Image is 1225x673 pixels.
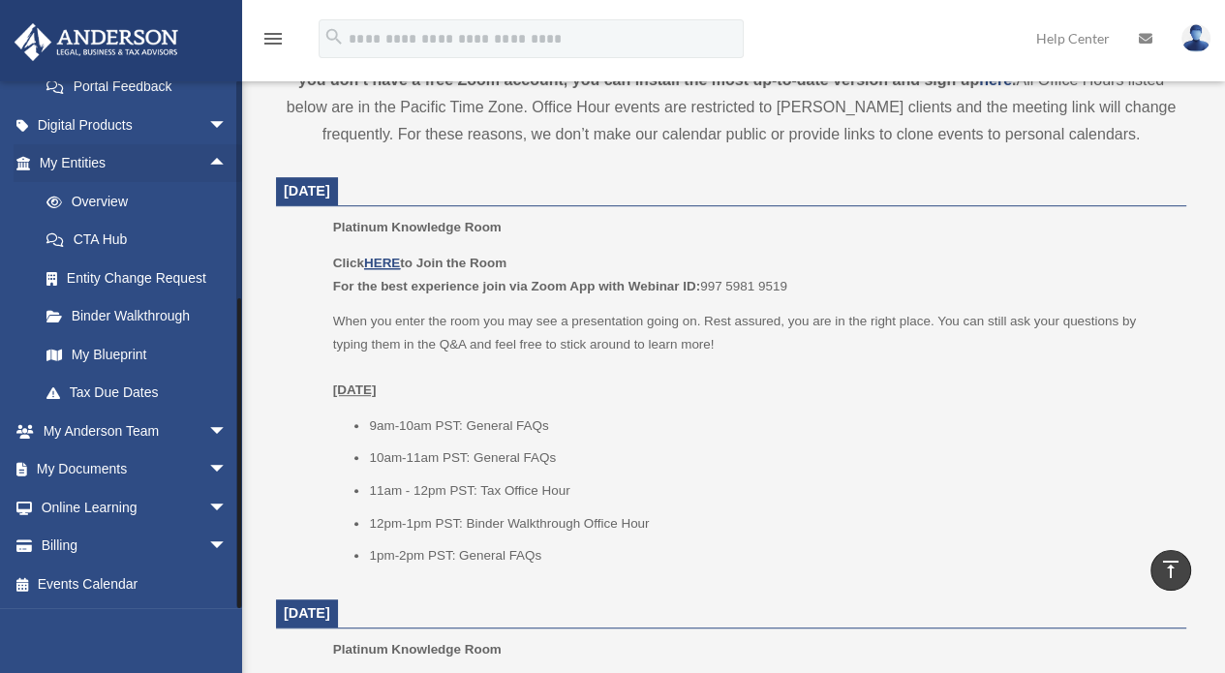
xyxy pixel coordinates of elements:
a: My Entitiesarrow_drop_up [14,144,257,183]
a: Entity Change Request [27,259,257,297]
span: [DATE] [284,183,330,199]
a: Portal Feedback [27,68,257,107]
span: arrow_drop_down [208,106,247,145]
a: My Blueprint [27,335,257,374]
li: 9am-10am PST: General FAQs [369,414,1173,438]
span: Platinum Knowledge Room [333,642,502,657]
a: HERE [364,256,400,270]
a: vertical_align_top [1150,550,1191,591]
a: Overview [27,182,257,221]
span: arrow_drop_up [208,144,247,184]
a: Digital Productsarrow_drop_down [14,106,257,144]
img: Anderson Advisors Platinum Portal [9,23,184,61]
p: 997 5981 9519 [333,252,1173,297]
u: [DATE] [333,382,377,397]
a: My Documentsarrow_drop_down [14,450,257,489]
li: 12pm-1pm PST: Binder Walkthrough Office Hour [369,512,1173,535]
a: menu [261,34,285,50]
a: Billingarrow_drop_down [14,527,257,566]
a: Events Calendar [14,565,257,603]
div: All Office Hours listed below are in the Pacific Time Zone. Office Hour events are restricted to ... [276,40,1186,148]
img: User Pic [1181,24,1210,52]
i: search [323,26,345,47]
span: Platinum Knowledge Room [333,220,502,234]
span: [DATE] [284,605,330,621]
i: vertical_align_top [1159,558,1182,581]
a: My Anderson Teamarrow_drop_down [14,412,257,450]
a: Tax Due Dates [27,374,257,413]
b: Click to Join the Room [333,256,506,270]
li: 11am - 12pm PST: Tax Office Hour [369,479,1173,503]
p: When you enter the room you may see a presentation going on. Rest assured, you are in the right p... [333,310,1173,401]
a: Online Learningarrow_drop_down [14,488,257,527]
span: arrow_drop_down [208,488,247,528]
a: Binder Walkthrough [27,297,257,336]
b: For the best experience join via Zoom App with Webinar ID: [333,279,700,293]
span: arrow_drop_down [208,527,247,566]
a: CTA Hub [27,221,257,260]
span: arrow_drop_down [208,412,247,451]
li: 10am-11am PST: General FAQs [369,446,1173,470]
span: arrow_drop_down [208,450,247,490]
i: menu [261,27,285,50]
li: 1pm-2pm PST: General FAQs [369,544,1173,567]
